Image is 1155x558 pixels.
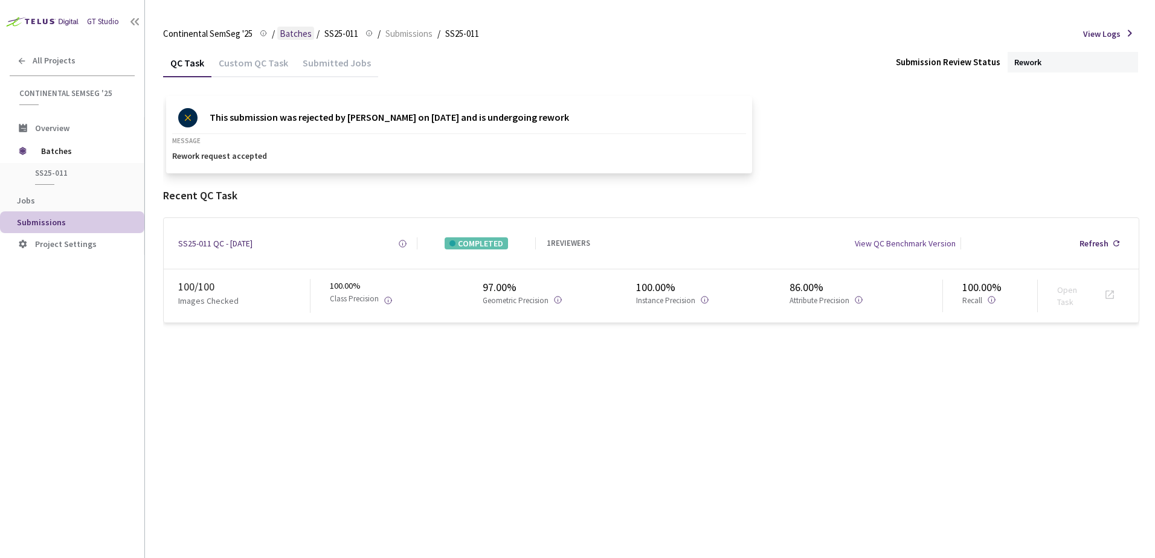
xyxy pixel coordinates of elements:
[172,151,746,161] p: Rework request accepted
[295,57,378,77] div: Submitted Jobs
[330,293,379,306] p: Class Precision
[280,27,312,41] span: Batches
[330,280,483,312] div: 100.00%
[19,88,127,98] span: Continental SemSeg '25
[211,57,295,77] div: Custom QC Task
[483,295,549,307] p: Geometric Precision
[178,279,310,295] div: 100 / 100
[962,280,1037,295] div: 100.00%
[178,295,239,307] p: Images Checked
[962,295,982,307] p: Recall
[896,56,1000,68] div: Submission Review Status
[1079,237,1108,249] div: Refresh
[437,27,440,41] li: /
[383,27,435,40] a: Submissions
[172,137,746,145] p: MESSAGE
[33,56,76,66] span: All Projects
[277,27,314,40] a: Batches
[35,239,97,249] span: Project Settings
[790,295,849,307] p: Attribute Precision
[324,27,358,41] span: SS25-011
[385,27,433,41] span: Submissions
[483,280,636,295] div: 97.00%
[41,139,124,163] span: Batches
[210,108,569,127] p: This submission was rejected by [PERSON_NAME] on [DATE] and is undergoing rework
[636,295,695,307] p: Instance Precision
[163,188,1139,204] div: Recent QC Task
[163,27,253,41] span: Continental SemSeg '25
[445,27,479,41] span: SS25-011
[547,238,590,249] div: 1 REVIEWERS
[855,237,956,249] div: View QC Benchmark Version
[1083,28,1121,40] span: View Logs
[445,237,508,249] div: COMPLETED
[378,27,381,41] li: /
[178,237,253,249] a: SS25-011 QC - [DATE]
[272,27,275,41] li: /
[317,27,320,41] li: /
[17,195,35,206] span: Jobs
[790,280,943,295] div: 86.00%
[87,16,119,28] div: GT Studio
[17,217,66,228] span: Submissions
[163,57,211,77] div: QC Task
[35,168,124,178] span: SS25-011
[1057,284,1077,307] a: Open Task
[35,123,69,133] span: Overview
[636,280,790,295] div: 100.00%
